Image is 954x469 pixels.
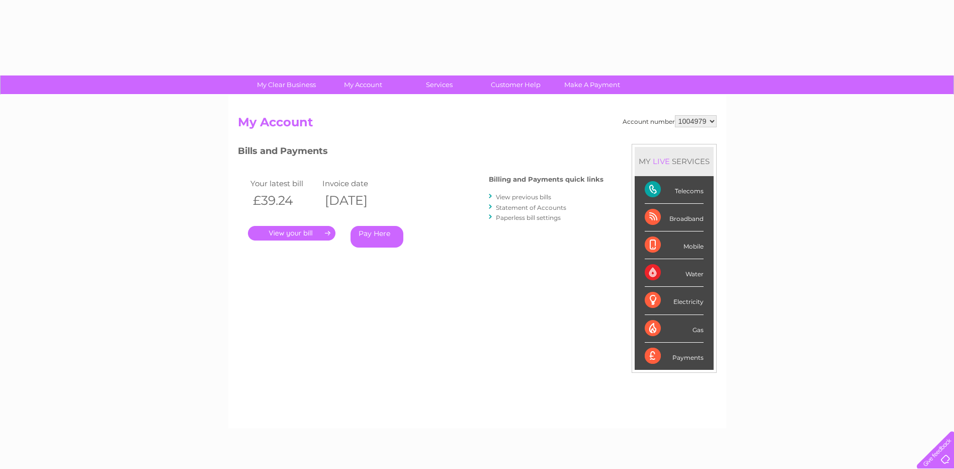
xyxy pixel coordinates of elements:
a: Paperless bill settings [496,214,561,221]
th: [DATE] [320,190,392,211]
h2: My Account [238,115,717,134]
a: Pay Here [351,226,403,248]
a: Services [398,75,481,94]
a: Statement of Accounts [496,204,566,211]
h3: Bills and Payments [238,144,603,162]
div: Mobile [645,231,704,259]
a: Customer Help [474,75,557,94]
th: £39.24 [248,190,320,211]
div: MY SERVICES [635,147,714,176]
td: Your latest bill [248,177,320,190]
td: Invoice date [320,177,392,190]
a: My Account [321,75,404,94]
div: Electricity [645,287,704,315]
div: Account number [623,115,717,127]
a: My Clear Business [245,75,328,94]
a: Make A Payment [551,75,634,94]
div: LIVE [651,157,672,166]
div: Gas [645,315,704,343]
a: . [248,226,335,241]
div: Payments [645,343,704,370]
h4: Billing and Payments quick links [489,176,603,183]
div: Broadband [645,204,704,231]
a: View previous bills [496,193,551,201]
div: Telecoms [645,176,704,204]
div: Water [645,259,704,287]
